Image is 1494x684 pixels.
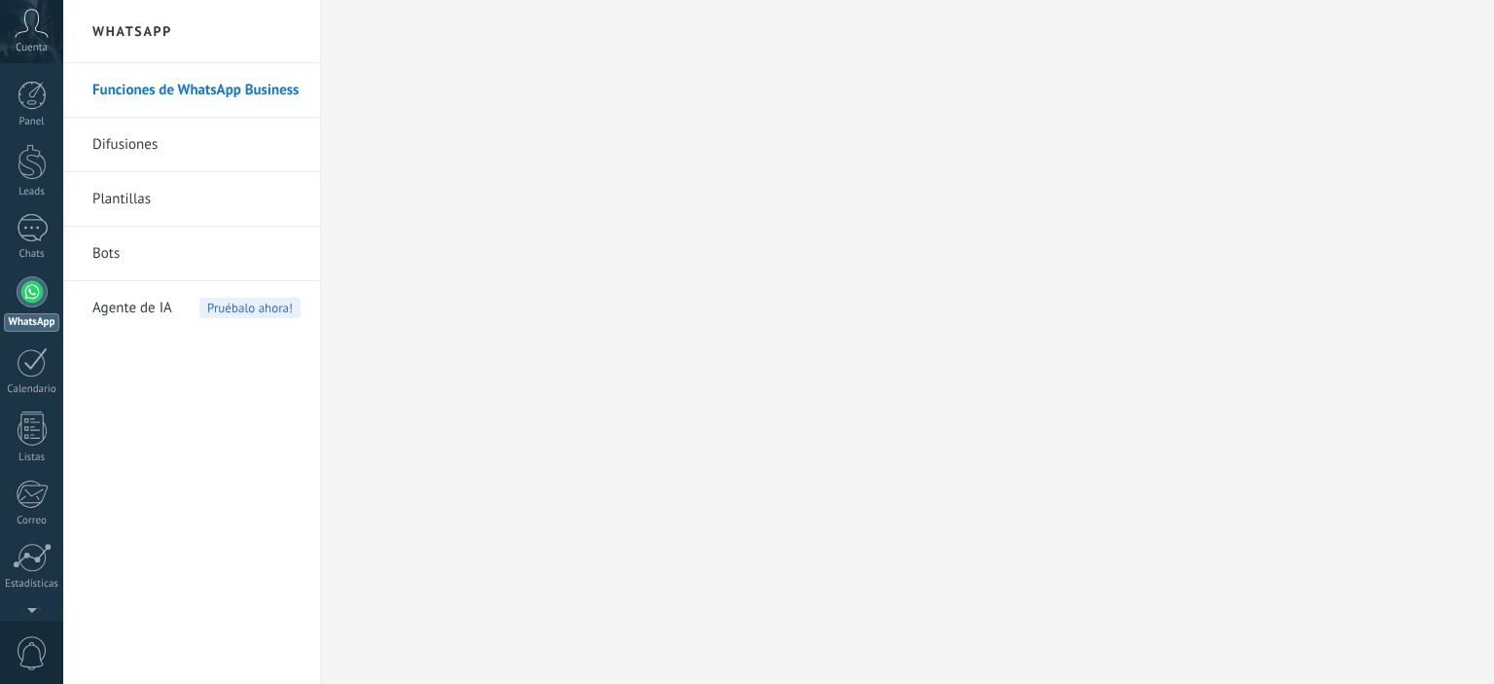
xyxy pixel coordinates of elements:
[92,172,301,227] a: Plantillas
[63,227,320,281] li: Bots
[63,118,320,172] li: Difusiones
[4,451,60,464] div: Listas
[4,515,60,527] div: Correo
[4,313,59,332] div: WhatsApp
[92,118,301,172] a: Difusiones
[63,63,320,118] li: Funciones de WhatsApp Business
[63,172,320,227] li: Plantillas
[4,186,60,198] div: Leads
[4,578,60,591] div: Estadísticas
[92,281,301,336] a: Agente de IAPruébalo ahora!
[4,116,60,128] div: Panel
[92,281,172,336] span: Agente de IA
[16,42,48,54] span: Cuenta
[63,281,320,335] li: Agente de IA
[4,248,60,261] div: Chats
[4,383,60,396] div: Calendario
[199,298,301,318] span: Pruébalo ahora!
[92,227,301,281] a: Bots
[92,63,301,118] a: Funciones de WhatsApp Business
